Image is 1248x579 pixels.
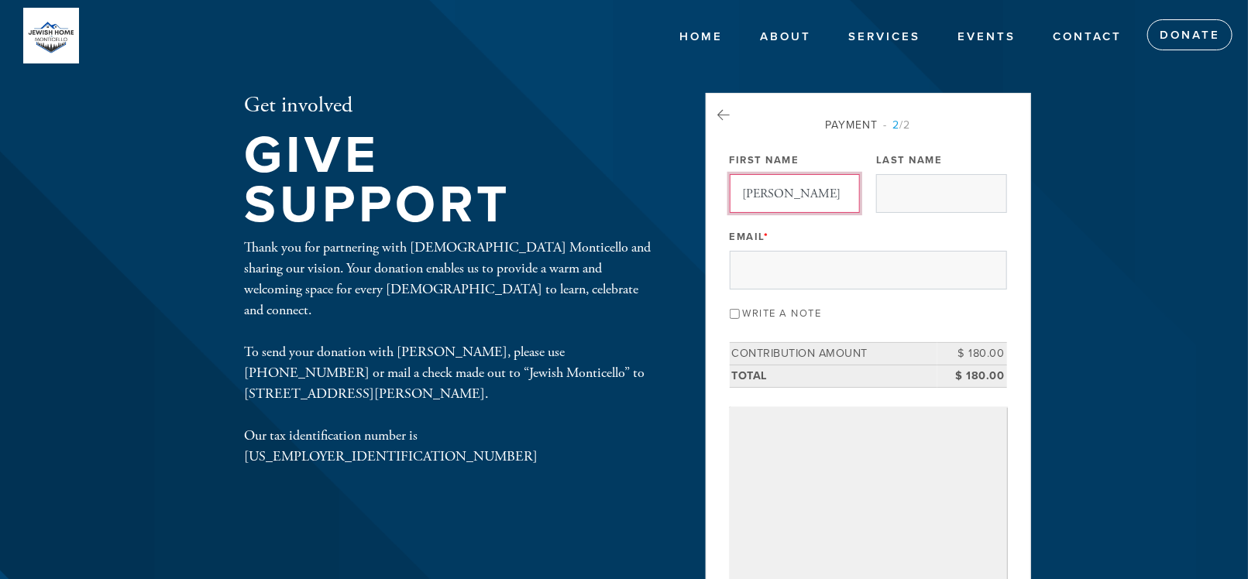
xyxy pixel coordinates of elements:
img: PHOTO-2024-06-24-16-19-29.jpg [23,8,79,63]
td: $ 180.00 [937,365,1007,387]
span: /2 [884,118,911,132]
label: Last Name [876,153,943,167]
a: Home [668,22,734,52]
a: Donate [1147,19,1233,50]
span: 2 [893,118,900,132]
div: Thank you for partnering with [DEMOGRAPHIC_DATA] Monticello and sharing our vision. Your donation... [245,237,655,467]
td: $ 180.00 [937,343,1007,365]
h2: Get involved [245,93,655,119]
a: Contact [1041,22,1133,52]
a: Events [946,22,1027,52]
label: Email [730,230,769,244]
a: Services [837,22,932,52]
label: Write a note [743,307,822,320]
span: This field is required. [764,231,769,243]
label: First Name [730,153,799,167]
h1: Give Support [245,131,655,231]
div: Payment [730,117,1007,133]
a: About [748,22,823,52]
td: Contribution Amount [730,343,937,365]
td: Total [730,365,937,387]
